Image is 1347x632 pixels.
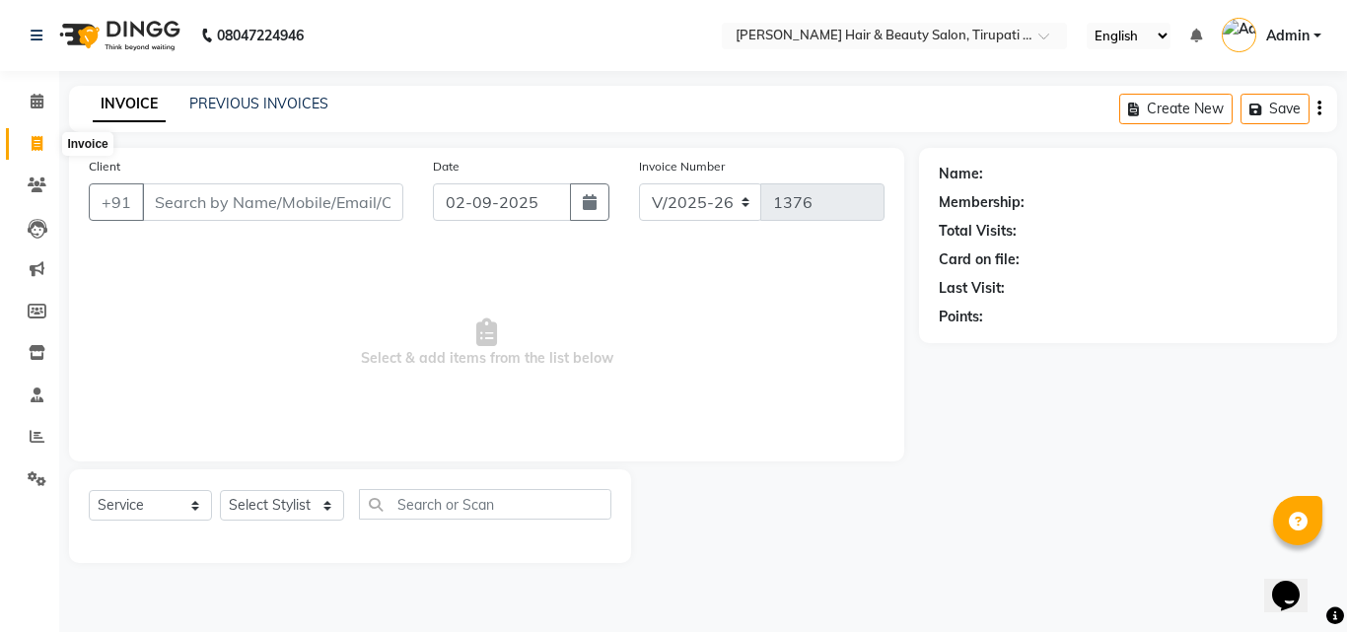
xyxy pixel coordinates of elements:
div: Name: [939,164,983,184]
div: Points: [939,307,983,327]
a: PREVIOUS INVOICES [189,95,328,112]
div: Card on file: [939,249,1020,270]
label: Client [89,158,120,176]
iframe: chat widget [1264,553,1327,612]
img: logo [50,8,185,63]
button: +91 [89,183,144,221]
span: Admin [1266,26,1310,46]
button: Create New [1119,94,1233,124]
a: INVOICE [93,87,166,122]
span: Select & add items from the list below [89,245,885,442]
div: Membership: [939,192,1025,213]
input: Search or Scan [359,489,611,520]
label: Date [433,158,460,176]
div: Total Visits: [939,221,1017,242]
img: Admin [1222,18,1256,52]
button: Save [1241,94,1310,124]
b: 08047224946 [217,8,304,63]
div: Invoice [62,132,112,156]
input: Search by Name/Mobile/Email/Code [142,183,403,221]
label: Invoice Number [639,158,725,176]
div: Last Visit: [939,278,1005,299]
